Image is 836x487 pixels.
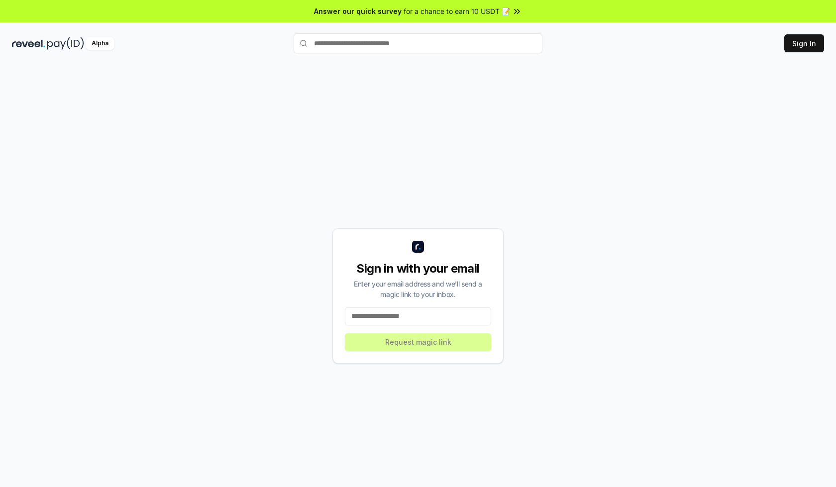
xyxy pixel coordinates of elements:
[47,37,84,50] img: pay_id
[404,6,510,16] span: for a chance to earn 10 USDT 📝
[12,37,45,50] img: reveel_dark
[784,34,824,52] button: Sign In
[412,241,424,253] img: logo_small
[314,6,402,16] span: Answer our quick survey
[86,37,114,50] div: Alpha
[345,279,491,299] div: Enter your email address and we’ll send a magic link to your inbox.
[345,261,491,277] div: Sign in with your email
